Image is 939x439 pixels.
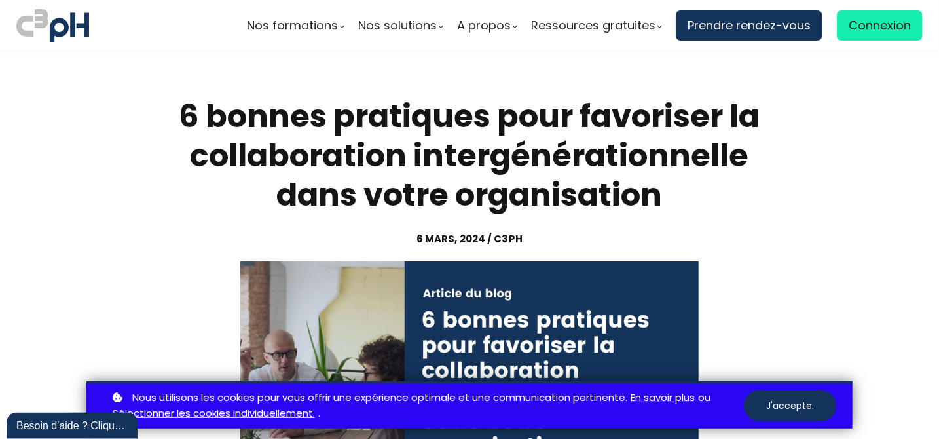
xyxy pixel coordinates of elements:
img: logo C3PH [16,7,89,45]
button: J'accepte. [744,391,836,421]
span: Nous utilisons les cookies pour vous offrir une expérience optimale et une communication pertinente. [132,390,627,406]
span: Nos solutions [358,16,437,35]
span: Ressources gratuites [531,16,655,35]
span: Nos formations [247,16,338,35]
p: ou . [109,390,744,423]
span: A propos [457,16,511,35]
span: Prendre rendez-vous [688,16,811,35]
a: Sélectionner les cookies individuellement. [113,406,315,422]
h1: 6 bonnes pratiques pour favoriser la collaboration intergénérationnelle dans votre organisation [165,97,774,215]
iframe: chat widget [7,410,140,439]
a: En savoir plus [631,390,695,406]
span: Connexion [849,16,911,35]
a: Connexion [837,10,923,41]
div: 6 mars, 2024 / C3pH [165,231,774,246]
a: Prendre rendez-vous [676,10,822,41]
